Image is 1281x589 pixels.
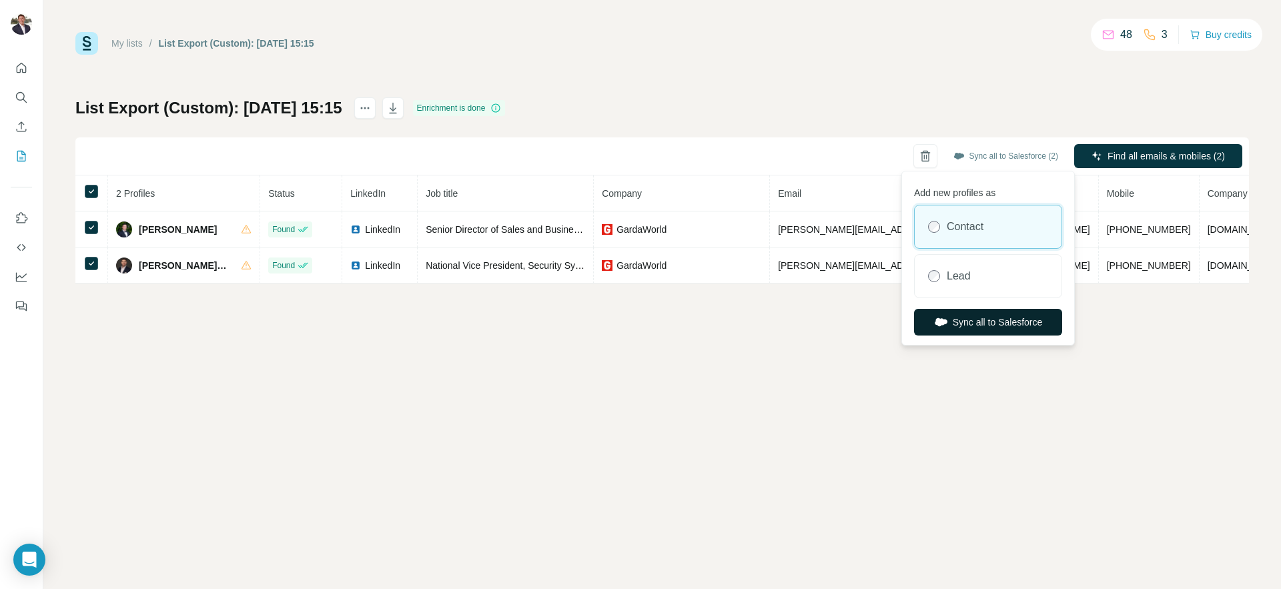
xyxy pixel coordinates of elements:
[616,223,667,236] span: GardaWorld
[268,188,295,199] span: Status
[1190,25,1252,44] button: Buy credits
[272,223,295,235] span: Found
[116,221,132,237] img: Avatar
[1120,27,1132,43] p: 48
[350,188,386,199] span: LinkedIn
[1162,27,1168,43] p: 3
[413,100,506,116] div: Enrichment is done
[75,32,98,55] img: Surfe Logo
[426,260,668,271] span: National Vice President, Security Systems and Technology
[149,37,152,50] li: /
[11,235,32,259] button: Use Surfe API
[426,188,458,199] span: Job title
[944,146,1067,166] button: Sync all to Salesforce (2)
[914,181,1062,199] p: Add new profiles as
[139,259,228,272] span: [PERSON_NAME], MBA
[778,260,1090,271] span: [PERSON_NAME][EMAIL_ADDRESS][PERSON_NAME][DOMAIN_NAME]
[365,223,400,236] span: LinkedIn
[272,259,295,271] span: Found
[350,224,361,235] img: LinkedIn logo
[1107,188,1134,199] span: Mobile
[75,97,342,119] h1: List Export (Custom): [DATE] 15:15
[11,56,32,80] button: Quick start
[602,224,612,235] img: company-logo
[159,37,314,50] div: List Export (Custom): [DATE] 15:15
[778,224,1090,235] span: [PERSON_NAME][EMAIL_ADDRESS][PERSON_NAME][DOMAIN_NAME]
[616,259,667,272] span: GardaWorld
[354,97,376,119] button: actions
[602,260,612,271] img: company-logo
[11,265,32,289] button: Dashboard
[778,188,801,199] span: Email
[11,294,32,318] button: Feedback
[11,144,32,168] button: My lists
[11,206,32,230] button: Use Surfe on LinkedIn
[11,115,32,139] button: Enrich CSV
[1074,144,1242,168] button: Find all emails & mobiles (2)
[139,223,217,236] span: [PERSON_NAME]
[11,13,32,35] img: Avatar
[1107,260,1191,271] span: [PHONE_NUMBER]
[116,188,155,199] span: 2 Profiles
[947,219,983,235] label: Contact
[11,85,32,109] button: Search
[111,38,143,49] a: My lists
[947,268,971,284] label: Lead
[426,224,717,235] span: Senior Director of Sales and Business Development, Cash Automation
[1108,149,1225,163] span: Find all emails & mobiles (2)
[365,259,400,272] span: LinkedIn
[13,544,45,576] div: Open Intercom Messenger
[914,309,1062,336] button: Sync all to Salesforce
[350,260,361,271] img: LinkedIn logo
[116,257,132,273] img: Avatar
[602,188,642,199] span: Company
[1107,224,1191,235] span: [PHONE_NUMBER]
